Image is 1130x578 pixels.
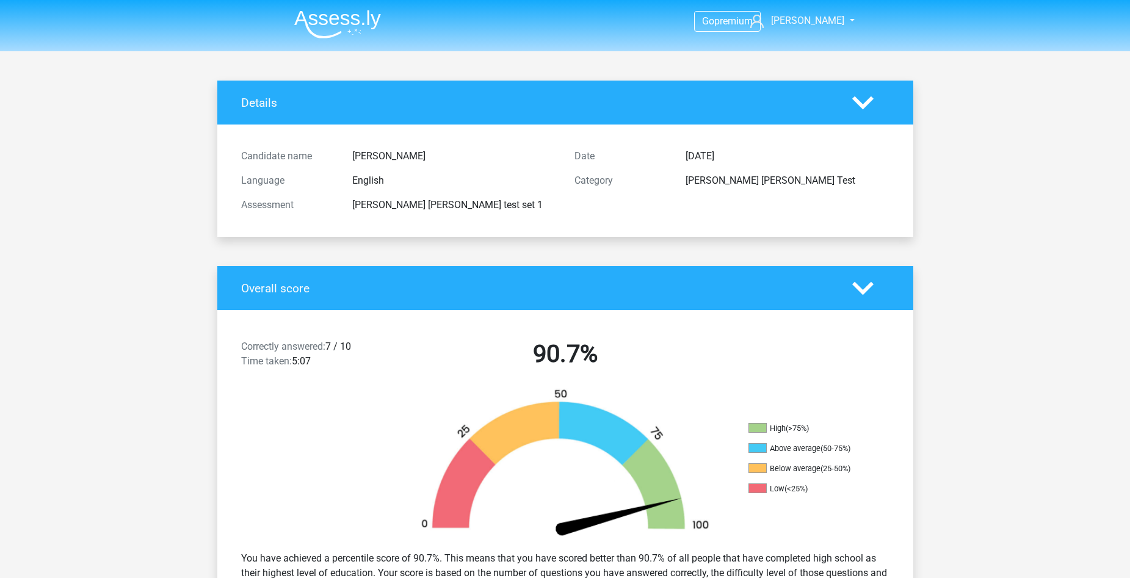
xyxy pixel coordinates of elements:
span: Go [702,15,714,27]
h2: 90.7% [408,339,723,369]
div: [DATE] [676,149,899,164]
div: [PERSON_NAME] [343,149,565,164]
div: Language [232,173,343,188]
div: (<25%) [784,484,808,493]
div: [PERSON_NAME] [PERSON_NAME] Test [676,173,899,188]
span: [PERSON_NAME] [771,15,844,26]
a: Gopremium [695,13,760,29]
div: Assessment [232,198,343,212]
div: [PERSON_NAME] [PERSON_NAME] test set 1 [343,198,565,212]
div: (50-75%) [820,444,850,453]
div: Category [565,173,676,188]
span: premium [714,15,753,27]
h4: Details [241,96,834,110]
div: 7 / 10 5:07 [232,339,399,374]
div: (25-50%) [820,464,850,473]
img: Assessly [294,10,381,38]
li: High [748,423,871,434]
div: Candidate name [232,149,343,164]
li: Low [748,483,871,494]
li: Above average [748,443,871,454]
a: [PERSON_NAME] [745,13,846,28]
h4: Overall score [241,281,834,295]
div: English [343,173,565,188]
div: Date [565,149,676,164]
img: 91.42dffeb922d7.png [400,388,730,541]
div: (>75%) [786,424,809,433]
li: Below average [748,463,871,474]
span: Correctly answered: [241,341,325,352]
span: Time taken: [241,355,292,367]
